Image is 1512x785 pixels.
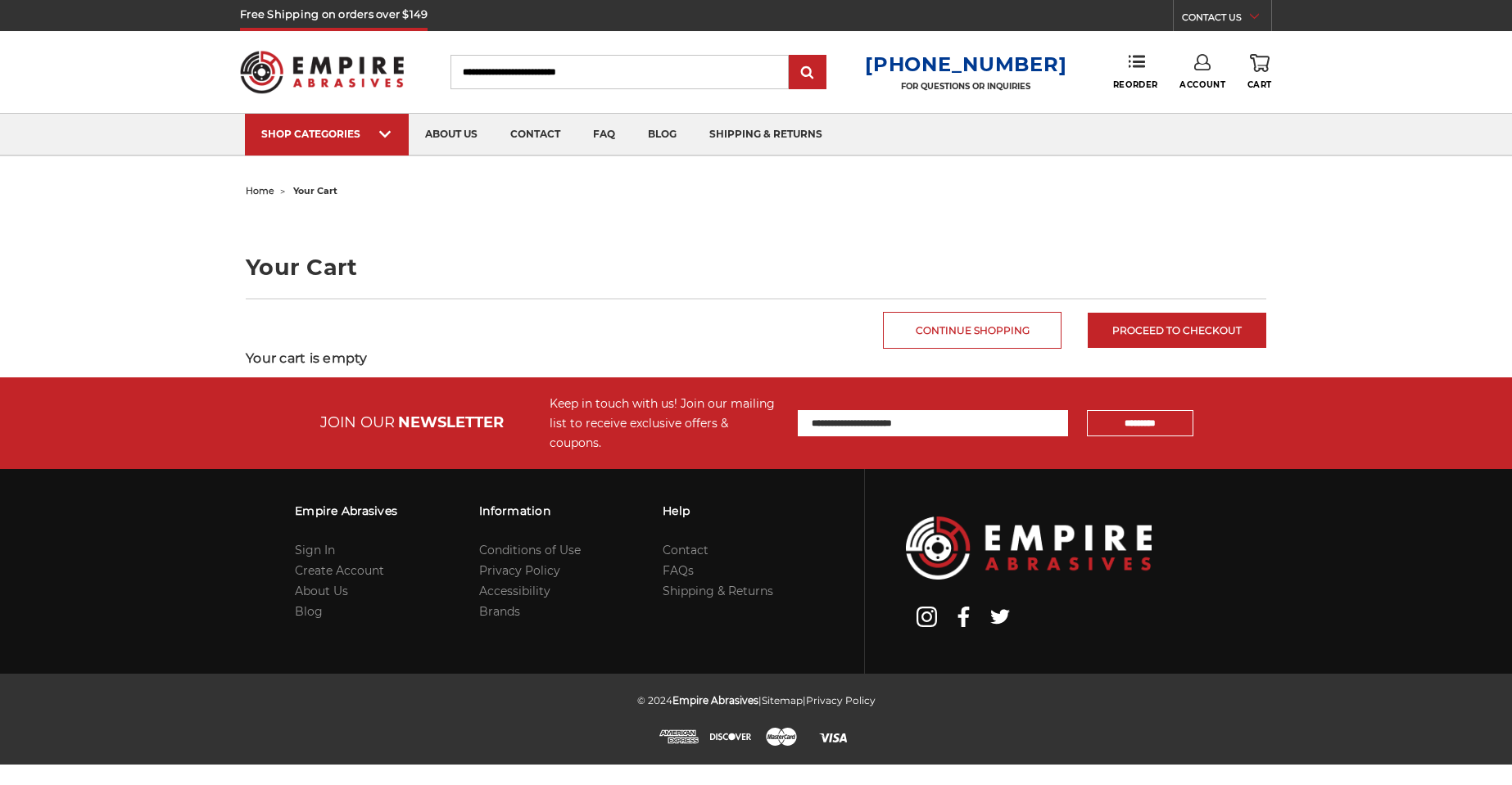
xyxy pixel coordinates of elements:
[762,694,803,706] a: Sitemap
[295,584,348,598] a: About Us
[663,494,773,528] h3: Help
[240,40,404,104] img: Empire Abrasives
[479,563,560,578] a: Privacy Policy
[479,494,581,528] h3: Information
[295,494,397,528] h3: Empire Abrasives
[1179,79,1225,90] span: Account
[246,185,274,196] a: home
[1088,313,1266,348] a: Proceed to checkout
[295,604,323,619] a: Blog
[577,114,632,156] a: faq
[293,185,337,196] span: your cart
[261,128,392,140] div: SHOP CATEGORIES
[791,56,824,89] input: Submit
[632,114,693,156] a: blog
[494,114,577,156] a: contact
[663,584,773,598] a: Shipping & Returns
[1182,8,1271,31] a: CONTACT US
[865,52,1066,76] a: [PHONE_NUMBER]
[1113,54,1158,89] a: Reorder
[550,394,781,453] div: Keep in touch with us! Join our mailing list to receive exclusive offers & coupons.
[479,604,520,619] a: Brands
[637,690,876,711] p: © 2024 | |
[865,81,1066,92] p: FOR QUESTIONS OR INQUIRIES
[663,543,708,557] a: Contact
[906,517,1152,580] img: Empire Abrasives Logo Image
[1247,79,1272,90] span: Cart
[295,563,384,578] a: Create Account
[663,563,694,578] a: FAQs
[409,114,494,156] a: about us
[883,312,1062,349] a: Continue Shopping
[246,349,1266,368] h3: Your cart is empty
[398,413,504,431] span: NEWSLETTER
[1113,79,1158,90] span: Reorder
[479,543,581,557] a: Conditions of Use
[295,543,335,557] a: Sign In
[806,694,876,706] a: Privacy Policy
[320,413,395,431] span: JOIN OUR
[1247,54,1272,90] a: Cart
[672,694,758,706] span: Empire Abrasives
[693,114,839,156] a: shipping & returns
[479,584,550,598] a: Accessibility
[246,256,1266,278] h1: Your Cart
